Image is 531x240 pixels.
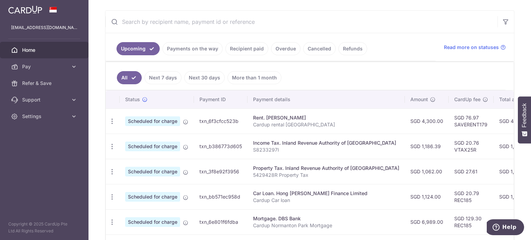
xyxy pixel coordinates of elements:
td: SGD 6,989.00 [405,209,449,234]
div: Property Tax. Inland Revenue Authority of [GEOGRAPHIC_DATA] [253,165,399,172]
a: Upcoming [117,42,160,55]
span: Read more on statuses [444,44,499,51]
span: Scheduled for charge [125,167,180,176]
td: txn_b386773d605 [194,134,248,159]
div: Mortgage. DBS Bank [253,215,399,222]
a: More than 1 month [227,71,281,84]
span: Total amt. [499,96,522,103]
td: SGD 129.30 REC185 [449,209,494,234]
td: txn_3f8e92f3956 [194,159,248,184]
td: SGD 1,062.00 [405,159,449,184]
th: Payment ID [194,90,248,108]
span: Scheduled for charge [125,217,180,227]
span: Scheduled for charge [125,142,180,151]
a: Recipient paid [225,42,268,55]
p: Cardup Car loan [253,197,399,204]
span: Feedback [521,103,528,127]
div: Income Tax. Inland Revenue Authority of [GEOGRAPHIC_DATA] [253,140,399,146]
td: SGD 27.61 [449,159,494,184]
span: Home [22,47,68,54]
input: Search by recipient name, payment id or reference [105,11,497,33]
th: Payment details [248,90,405,108]
td: SGD 76.97 SAVERENT179 [449,108,494,134]
a: Cancelled [303,42,336,55]
button: Feedback - Show survey [518,96,531,143]
td: txn_bb571ec958d [194,184,248,209]
a: Refunds [338,42,367,55]
span: Scheduled for charge [125,116,180,126]
a: Next 7 days [145,71,181,84]
span: Refer & Save [22,80,68,87]
img: CardUp [8,6,42,14]
td: SGD 20.76 VTAX25R [449,134,494,159]
td: SGD 1,124.00 [405,184,449,209]
span: Pay [22,63,68,70]
a: All [117,71,142,84]
td: SGD 4,300.00 [405,108,449,134]
td: SGD 1,186.39 [405,134,449,159]
iframe: Opens a widget where you can find more information [487,219,524,237]
a: Payments on the way [162,42,223,55]
span: Amount [410,96,428,103]
span: Status [125,96,140,103]
p: [EMAIL_ADDRESS][DOMAIN_NAME] [11,24,77,31]
span: CardUp fee [454,96,481,103]
div: Car Loan. Hong [PERSON_NAME] Finance Limited [253,190,399,197]
span: Scheduled for charge [125,192,180,202]
p: Cardup rental [GEOGRAPHIC_DATA] [253,121,399,128]
a: Next 30 days [184,71,225,84]
td: SGD 20.79 REC185 [449,184,494,209]
p: 5429428R Property Tax [253,172,399,179]
a: Read more on statuses [444,44,506,51]
span: Support [22,96,68,103]
div: Rent. [PERSON_NAME] [253,114,399,121]
p: S8233297I [253,146,399,153]
td: txn_6f3cfcc523b [194,108,248,134]
td: txn_6e801f6fdba [194,209,248,234]
a: Overdue [271,42,300,55]
p: Cardup Normanton Park Mortgage [253,222,399,229]
span: Settings [22,113,68,120]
